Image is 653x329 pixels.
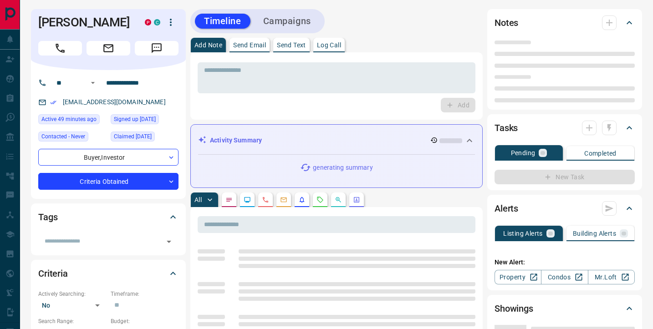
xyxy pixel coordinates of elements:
[38,266,68,281] h2: Criteria
[194,42,222,48] p: Add Note
[495,201,518,216] h2: Alerts
[114,115,156,124] span: Signed up [DATE]
[111,317,179,325] p: Budget:
[111,132,179,144] div: Fri Nov 08 2024
[145,19,151,25] div: property.ca
[38,317,106,325] p: Search Range:
[495,270,541,284] a: Property
[50,99,56,106] svg: Email Verified
[38,290,106,298] p: Actively Searching:
[38,206,179,228] div: Tags
[38,15,131,30] h1: [PERSON_NAME]
[111,290,179,298] p: Timeframe:
[495,12,635,34] div: Notes
[87,77,98,88] button: Open
[163,235,175,248] button: Open
[38,173,179,190] div: Criteria Obtained
[38,263,179,284] div: Criteria
[335,196,342,203] svg: Opportunities
[317,42,341,48] p: Log Call
[503,230,543,237] p: Listing Alerts
[254,14,320,29] button: Campaigns
[541,270,588,284] a: Condos
[114,132,152,141] span: Claimed [DATE]
[244,196,251,203] svg: Lead Browsing Activity
[298,196,306,203] svg: Listing Alerts
[584,150,617,157] p: Completed
[495,258,635,267] p: New Alert:
[495,301,533,316] h2: Showings
[154,19,160,25] div: condos.ca
[353,196,360,203] svg: Agent Actions
[511,150,536,156] p: Pending
[313,163,372,172] p: generating summary
[198,132,475,149] div: Activity Summary
[210,136,262,145] p: Activity Summary
[135,41,179,56] span: Message
[277,42,306,48] p: Send Text
[495,15,518,30] h2: Notes
[225,196,233,203] svg: Notes
[38,298,106,313] div: No
[38,210,57,224] h2: Tags
[573,230,616,237] p: Building Alerts
[262,196,269,203] svg: Calls
[194,197,202,203] p: All
[63,98,166,106] a: [EMAIL_ADDRESS][DOMAIN_NAME]
[233,42,266,48] p: Send Email
[41,115,97,124] span: Active 49 minutes ago
[495,197,635,219] div: Alerts
[495,117,635,139] div: Tasks
[195,14,250,29] button: Timeline
[87,41,130,56] span: Email
[38,114,106,127] div: Tue Aug 19 2025
[588,270,635,284] a: Mr.Loft
[495,298,635,319] div: Showings
[41,132,85,141] span: Contacted - Never
[316,196,324,203] svg: Requests
[38,41,82,56] span: Call
[38,149,179,166] div: Buyer , Investor
[111,114,179,127] div: Thu Jul 06 2017
[495,121,518,135] h2: Tasks
[280,196,287,203] svg: Emails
